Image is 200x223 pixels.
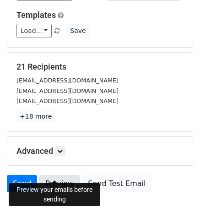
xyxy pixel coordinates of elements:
small: [EMAIL_ADDRESS][DOMAIN_NAME] [16,77,119,84]
iframe: Chat Widget [154,179,200,223]
a: Send Test Email [82,175,151,192]
a: Load... [16,24,52,38]
a: Preview [39,175,80,192]
h5: 21 Recipients [16,62,184,72]
button: Save [66,24,90,38]
div: Preview your emails before sending [9,183,100,206]
a: Templates [16,10,56,20]
small: [EMAIL_ADDRESS][DOMAIN_NAME] [16,87,119,94]
h5: Advanced [16,146,184,156]
a: +18 more [16,111,55,122]
a: Send [7,175,37,192]
small: [EMAIL_ADDRESS][DOMAIN_NAME] [16,98,119,104]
